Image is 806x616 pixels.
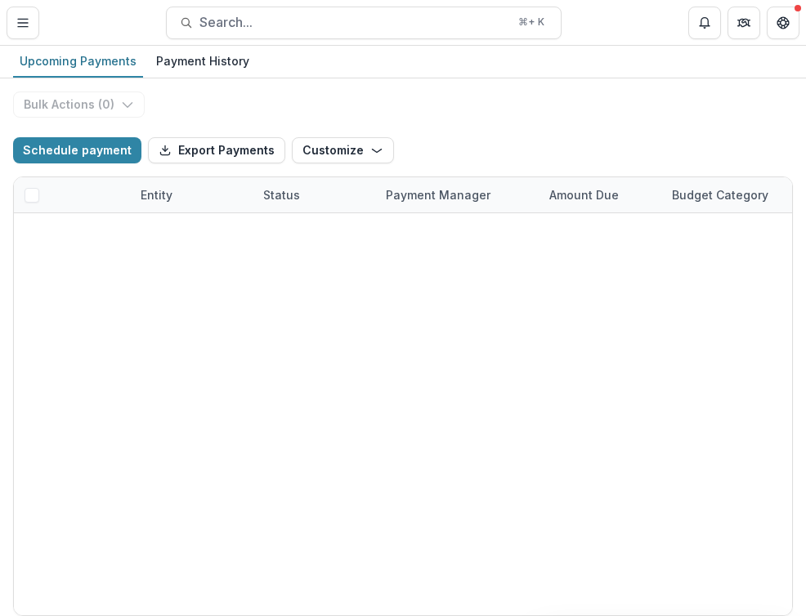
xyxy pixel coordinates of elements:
div: Entity [131,177,253,212]
div: Amount Due [540,177,662,212]
div: Payment Manager [376,177,540,212]
button: Toggle Menu [7,7,39,39]
div: ⌘ + K [515,13,548,31]
div: Amount Due [540,186,629,203]
div: Status [253,177,376,212]
div: Status [253,186,310,203]
button: Partners [728,7,760,39]
div: Budget Category [662,177,785,212]
button: Search... [166,7,562,39]
div: Entity [131,186,182,203]
span: Search... [199,15,508,30]
div: Budget Category [662,186,778,203]
button: Bulk Actions (0) [13,92,145,118]
div: Upcoming Payments [13,49,143,73]
button: Customize [292,137,394,163]
a: Upcoming Payments [13,46,143,78]
button: Export Payments [148,137,285,163]
button: Get Help [767,7,799,39]
a: Payment History [150,46,256,78]
div: Payment History [150,49,256,73]
button: Schedule payment [13,137,141,163]
button: Notifications [688,7,721,39]
div: Payment Manager [376,186,500,203]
